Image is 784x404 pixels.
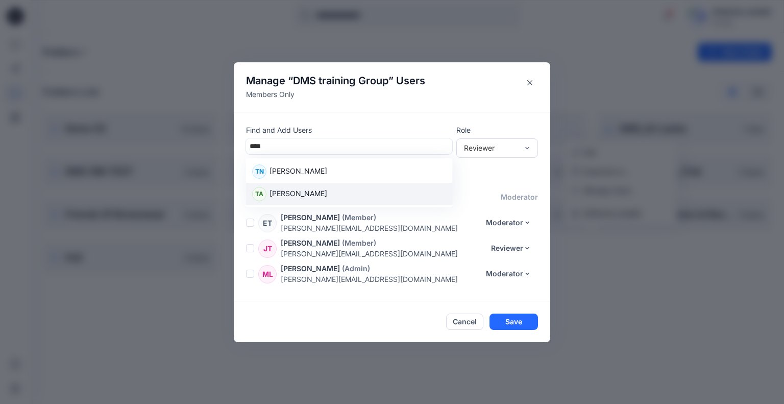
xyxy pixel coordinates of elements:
[342,263,370,274] p: (Admin)
[246,125,452,135] p: Find and Add Users
[258,214,277,232] div: ET
[281,248,484,259] p: [PERSON_NAME][EMAIL_ADDRESS][DOMAIN_NAME]
[246,89,425,100] p: Members Only
[484,240,538,256] button: Reviewer
[489,314,538,330] button: Save
[479,266,538,282] button: Moderator
[281,223,479,233] p: [PERSON_NAME][EMAIL_ADDRESS][DOMAIN_NAME]
[281,212,340,223] p: [PERSON_NAME]
[281,263,340,274] p: [PERSON_NAME]
[258,240,277,258] div: JT
[446,314,483,330] button: Cancel
[479,215,538,231] button: Moderator
[281,237,340,248] p: [PERSON_NAME]
[258,265,277,283] div: ML
[252,187,266,201] div: TA
[293,75,388,87] span: DMS training Group
[342,237,376,248] p: (Member)
[269,188,327,201] p: [PERSON_NAME]
[246,75,425,87] h4: Manage “ ” Users
[456,125,538,135] p: Role
[281,274,479,284] p: [PERSON_NAME][EMAIL_ADDRESS][DOMAIN_NAME]
[269,165,327,179] p: [PERSON_NAME]
[342,212,376,223] p: (Member)
[501,192,538,202] p: moderator
[522,75,538,91] button: Close
[252,164,266,179] div: TN
[464,142,518,153] div: Reviewer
